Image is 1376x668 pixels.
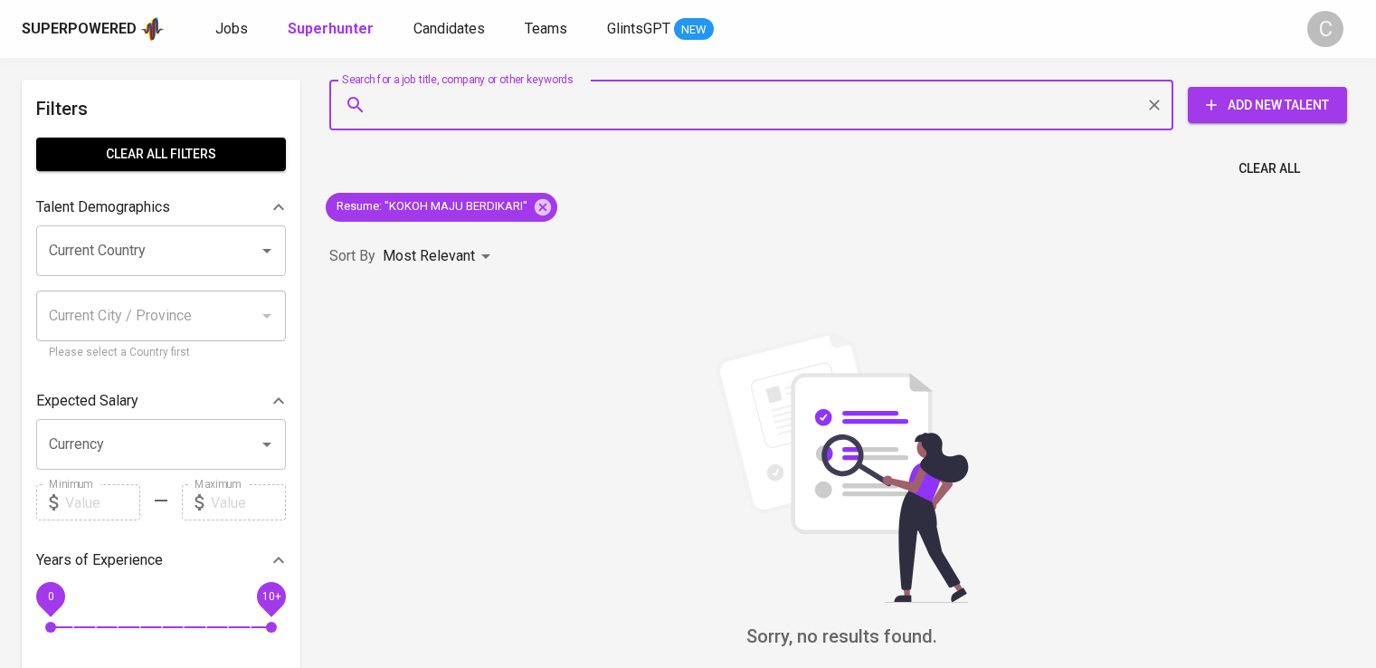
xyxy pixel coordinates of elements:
span: Add New Talent [1202,94,1333,117]
div: C [1307,11,1343,47]
b: Superhunter [288,20,374,37]
button: Clear [1142,92,1167,118]
p: Please select a Country first [49,344,273,362]
div: Talent Demographics [36,189,286,225]
input: Value [211,484,286,520]
a: Superpoweredapp logo [22,15,165,43]
a: Superhunter [288,18,377,41]
p: Expected Salary [36,390,138,412]
p: Talent Demographics [36,196,170,218]
input: Value [65,484,140,520]
div: Resume: "KOKOH MAJU BERDIKARI" [326,193,557,222]
span: NEW [674,21,714,39]
button: Open [254,238,280,263]
span: Clear All filters [51,143,271,166]
div: Years of Experience [36,542,286,578]
a: GlintsGPT NEW [607,18,714,41]
p: Sort By [329,245,375,267]
p: Years of Experience [36,549,163,571]
button: Open [254,432,280,457]
button: Clear All [1231,152,1307,186]
span: Jobs [215,20,248,37]
button: Add New Talent [1188,87,1347,123]
span: 0 [47,590,53,603]
p: Most Relevant [383,245,475,267]
div: Most Relevant [383,240,497,273]
a: Jobs [215,18,251,41]
span: GlintsGPT [607,20,670,37]
div: Expected Salary [36,383,286,419]
span: Clear All [1238,157,1300,180]
h6: Sorry, no results found. [329,622,1354,651]
span: Candidates [413,20,485,37]
a: Candidates [413,18,489,41]
span: Teams [525,20,567,37]
span: Resume : "KOKOH MAJU BERDIKARI" [326,198,538,215]
span: 10+ [261,590,280,603]
img: app logo [140,15,165,43]
img: file_searching.svg [707,331,978,603]
h6: Filters [36,94,286,123]
a: Teams [525,18,571,41]
div: Superpowered [22,19,137,40]
button: Clear All filters [36,138,286,171]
